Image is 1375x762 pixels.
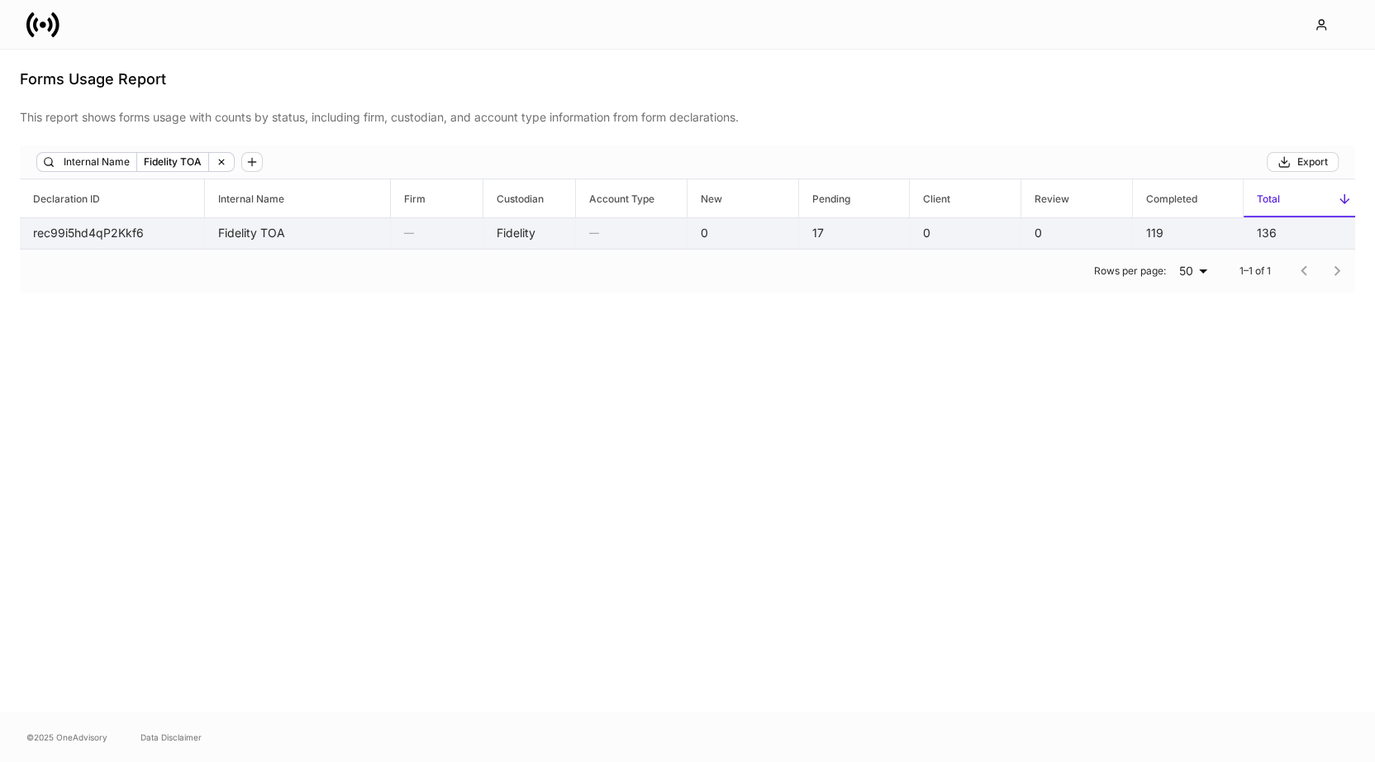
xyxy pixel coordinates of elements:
h6: — [589,225,673,241]
span: Review [1021,179,1132,217]
p: 1–1 of 1 [1239,264,1271,278]
h4: Forms Usage Report [20,69,1355,89]
h6: Completed [1133,191,1197,207]
span: © 2025 OneAdvisory [26,731,107,744]
td: 0 [1021,218,1133,249]
span: Completed [1133,179,1244,217]
span: Pending [799,179,910,217]
h6: Review [1021,191,1069,207]
p: This report shows forms usage with counts by status, including firm, custodian, and account type ... [20,109,1355,126]
span: Firm [391,179,483,217]
span: New [687,179,798,217]
h6: Custodian [483,191,544,207]
h6: Firm [391,191,426,207]
button: Export [1267,152,1339,172]
span: Custodian [483,179,575,217]
td: Fidelity [483,218,576,249]
h6: Internal Name [205,191,284,207]
td: 136 [1244,218,1355,249]
h6: New [687,191,722,207]
td: 17 [799,218,911,249]
td: Fidelity TOA [205,218,390,249]
h6: Client [910,191,950,207]
td: 0 [687,218,799,249]
span: Total [1244,179,1355,217]
p: Internal Name [64,154,130,170]
h6: Total [1244,191,1280,207]
div: Export [1277,155,1328,169]
h6: Pending [799,191,850,207]
p: Rows per page: [1094,264,1166,278]
h6: Declaration ID [20,191,100,207]
div: 50 [1173,263,1213,279]
span: Internal Name [205,179,389,217]
span: Client [910,179,1021,217]
a: Data Disclaimer [140,731,202,744]
span: Account Type [576,179,687,217]
td: rec99i5hd4qP2Kkf6 [20,218,205,249]
td: 0 [910,218,1021,249]
td: 119 [1132,218,1244,249]
h6: Account Type [576,191,654,207]
span: Declaration ID [20,179,204,217]
h6: — [404,225,469,241]
p: Fidelity TOA [144,154,202,170]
